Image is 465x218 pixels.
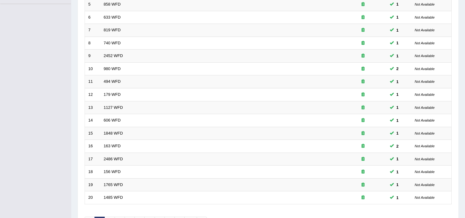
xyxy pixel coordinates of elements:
[104,28,121,32] a: 819 WFD
[85,101,100,114] td: 13
[344,53,383,59] div: Exam occurring question
[104,66,121,71] a: 980 WFD
[344,79,383,85] div: Exam occurring question
[104,2,121,7] a: 858 WFD
[85,11,100,24] td: 6
[344,195,383,201] div: Exam occurring question
[415,54,435,58] small: Not Available
[85,166,100,179] td: 18
[85,50,100,63] td: 9
[394,53,401,59] span: You can still take this question
[85,153,100,166] td: 17
[394,91,401,98] span: You can still take this question
[104,105,123,110] a: 1127 WFD
[85,191,100,204] td: 20
[394,130,401,136] span: You can still take this question
[344,92,383,98] div: Exam occurring question
[415,41,435,45] small: Not Available
[344,40,383,46] div: Exam occurring question
[394,117,401,124] span: You can still take this question
[85,178,100,191] td: 19
[104,144,121,148] a: 163 WFD
[394,65,401,72] span: You can still take this question
[85,62,100,75] td: 10
[394,14,401,20] span: You can still take this question
[104,195,123,200] a: 1485 WFD
[85,24,100,37] td: 7
[85,127,100,140] td: 15
[415,106,435,109] small: Not Available
[394,156,401,162] span: You can still take this question
[344,143,383,149] div: Exam occurring question
[344,105,383,111] div: Exam occurring question
[104,169,121,174] a: 156 WFD
[344,182,383,188] div: Exam occurring question
[415,118,435,122] small: Not Available
[415,196,435,199] small: Not Available
[415,28,435,32] small: Not Available
[104,182,123,187] a: 1765 WFD
[85,114,100,127] td: 14
[394,181,401,188] span: You can still take this question
[85,37,100,50] td: 8
[415,93,435,96] small: Not Available
[104,79,121,84] a: 494 WFD
[344,118,383,123] div: Exam occurring question
[104,131,123,136] a: 1848 WFD
[104,53,123,58] a: 2452 WFD
[394,78,401,85] span: You can still take this question
[85,75,100,88] td: 11
[85,140,100,153] td: 16
[415,16,435,19] small: Not Available
[104,92,121,97] a: 179 WFD
[104,118,121,122] a: 606 WFD
[344,2,383,7] div: Exam occurring question
[415,183,435,187] small: Not Available
[415,144,435,148] small: Not Available
[415,67,435,71] small: Not Available
[85,88,100,101] td: 12
[394,40,401,46] span: You can still take this question
[104,157,123,161] a: 2486 WFD
[394,104,401,111] span: You can still take this question
[394,143,401,149] span: You can still take this question
[394,27,401,33] span: You can still take this question
[415,131,435,135] small: Not Available
[344,27,383,33] div: Exam occurring question
[415,170,435,174] small: Not Available
[344,156,383,162] div: Exam occurring question
[415,157,435,161] small: Not Available
[104,15,121,20] a: 633 WFD
[344,131,383,136] div: Exam occurring question
[394,1,401,7] span: You can still take this question
[344,15,383,20] div: Exam occurring question
[344,66,383,72] div: Exam occurring question
[394,194,401,201] span: You can still take this question
[344,169,383,175] div: Exam occurring question
[104,41,121,45] a: 740 WFD
[415,2,435,6] small: Not Available
[394,169,401,175] span: You can still take this question
[415,80,435,83] small: Not Available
